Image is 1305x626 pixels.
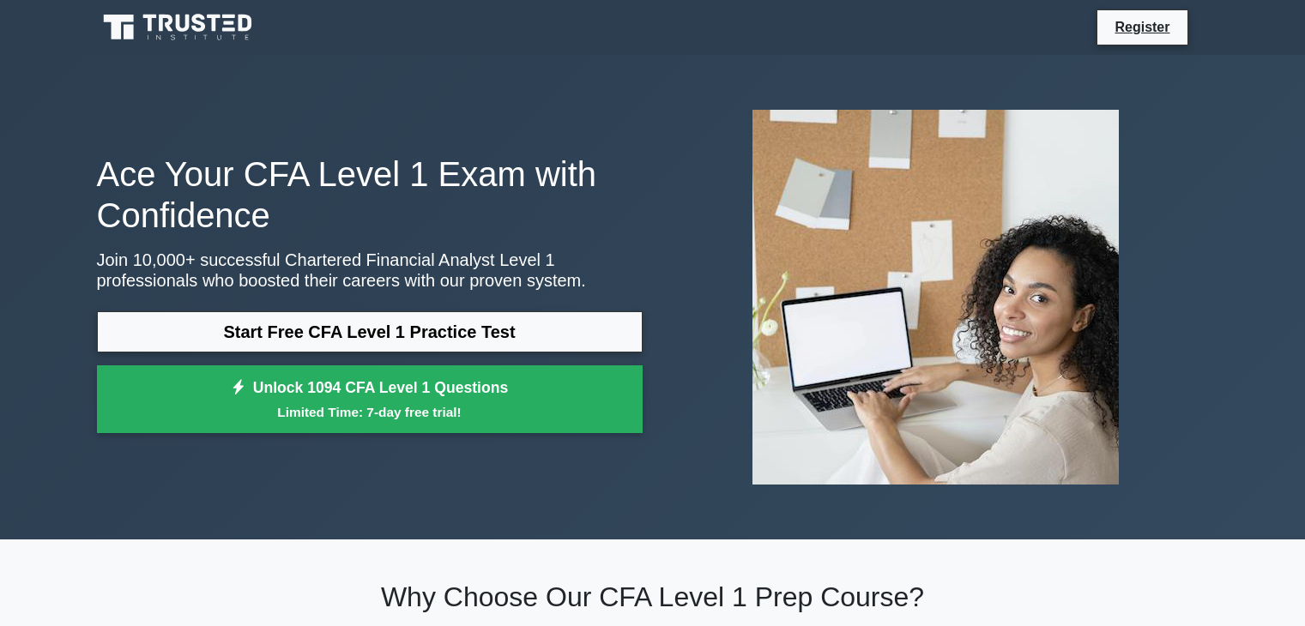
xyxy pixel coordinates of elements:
a: Unlock 1094 CFA Level 1 QuestionsLimited Time: 7-day free trial! [97,365,643,434]
a: Start Free CFA Level 1 Practice Test [97,311,643,352]
h1: Ace Your CFA Level 1 Exam with Confidence [97,153,643,236]
a: Register [1104,16,1180,38]
p: Join 10,000+ successful Chartered Financial Analyst Level 1 professionals who boosted their caree... [97,250,643,291]
h2: Why Choose Our CFA Level 1 Prep Course? [97,581,1209,613]
small: Limited Time: 7-day free trial! [118,402,621,422]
